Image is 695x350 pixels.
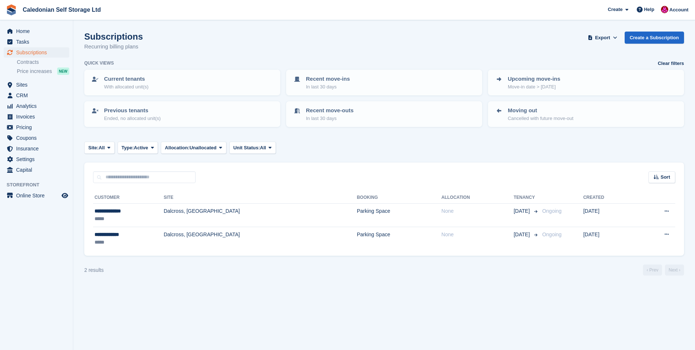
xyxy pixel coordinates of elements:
[16,90,60,101] span: CRM
[542,208,562,214] span: Ongoing
[122,144,134,152] span: Type:
[7,181,73,189] span: Storefront
[357,204,441,227] td: Parking Space
[60,191,69,200] a: Preview store
[104,83,148,91] p: With allocated unit(s)
[642,265,685,276] nav: Page
[16,80,60,90] span: Sites
[260,144,266,152] span: All
[17,68,52,75] span: Price increases
[4,143,69,154] a: menu
[17,59,69,66] a: Contracts
[441,231,514,238] div: None
[16,143,60,154] span: Insurance
[4,190,69,201] a: menu
[164,192,357,204] th: Site
[164,204,357,227] td: Dalcross, [GEOGRAPHIC_DATA]
[514,192,539,204] th: Tenancy
[4,133,69,143] a: menu
[542,231,562,237] span: Ongoing
[595,34,610,41] span: Export
[625,32,684,44] a: Create a Subscription
[16,154,60,164] span: Settings
[16,112,60,122] span: Invoices
[508,106,573,115] p: Moving out
[189,144,217,152] span: Unallocated
[608,6,622,13] span: Create
[4,90,69,101] a: menu
[4,80,69,90] a: menu
[669,6,688,14] span: Account
[16,101,60,111] span: Analytics
[357,227,441,250] td: Parking Space
[16,190,60,201] span: Online Store
[306,106,354,115] p: Recent move-outs
[587,32,619,44] button: Export
[306,83,350,91] p: In last 30 days
[514,231,531,238] span: [DATE]
[99,144,105,152] span: All
[16,133,60,143] span: Coupons
[508,75,560,83] p: Upcoming move-ins
[4,47,69,58] a: menu
[4,165,69,175] a: menu
[20,4,104,16] a: Caledonian Self Storage Ltd
[583,192,636,204] th: Created
[287,102,481,126] a: Recent move-outs In last 30 days
[85,102,280,126] a: Previous tenants Ended, no allocated unit(s)
[4,122,69,132] a: menu
[4,37,69,47] a: menu
[306,75,350,83] p: Recent move-ins
[643,265,662,276] a: Previous
[4,101,69,111] a: menu
[229,142,276,154] button: Unit Status: All
[88,144,99,152] span: Site:
[161,142,226,154] button: Allocation: Unallocated
[84,32,143,41] h1: Subscriptions
[134,144,148,152] span: Active
[164,227,357,250] td: Dalcross, [GEOGRAPHIC_DATA]
[658,60,684,67] a: Clear filters
[287,70,481,95] a: Recent move-ins In last 30 days
[489,70,683,95] a: Upcoming move-ins Move-in date > [DATE]
[583,227,636,250] td: [DATE]
[514,207,531,215] span: [DATE]
[93,192,164,204] th: Customer
[644,6,654,13] span: Help
[357,192,441,204] th: Booking
[508,115,573,122] p: Cancelled with future move-out
[104,75,148,83] p: Current tenants
[84,43,143,51] p: Recurring billing plans
[85,70,280,95] a: Current tenants With allocated unit(s)
[104,115,161,122] p: Ended, no allocated unit(s)
[306,115,354,122] p: In last 30 days
[583,204,636,227] td: [DATE]
[6,4,17,15] img: stora-icon-8386f47178a22dfd0bd8f6a31ec36ba5ce8667c1dd55bd0f319d3a0aa187defe.svg
[4,154,69,164] a: menu
[16,37,60,47] span: Tasks
[16,47,60,58] span: Subscriptions
[661,174,670,181] span: Sort
[84,60,114,66] h6: Quick views
[16,122,60,132] span: Pricing
[104,106,161,115] p: Previous tenants
[4,112,69,122] a: menu
[233,144,260,152] span: Unit Status:
[118,142,158,154] button: Type: Active
[84,266,104,274] div: 2 results
[508,83,560,91] p: Move-in date > [DATE]
[661,6,668,13] img: Donald Mathieson
[489,102,683,126] a: Moving out Cancelled with future move-out
[665,265,684,276] a: Next
[17,67,69,75] a: Price increases NEW
[165,144,189,152] span: Allocation:
[441,192,514,204] th: Allocation
[57,68,69,75] div: NEW
[4,26,69,36] a: menu
[16,26,60,36] span: Home
[16,165,60,175] span: Capital
[84,142,115,154] button: Site: All
[441,207,514,215] div: None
